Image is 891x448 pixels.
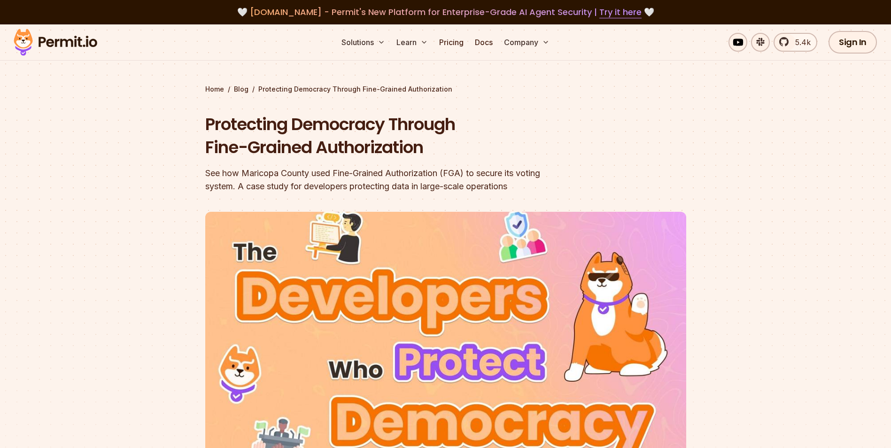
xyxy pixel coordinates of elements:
button: Learn [393,33,432,52]
div: 🤍 🤍 [23,6,868,19]
div: See how Maricopa County used Fine-Grained Authorization (FGA) to secure its voting system. A case... [205,167,566,193]
span: 5.4k [790,37,811,48]
h1: Protecting Democracy Through Fine-Grained Authorization [205,113,566,159]
span: [DOMAIN_NAME] - Permit's New Platform for Enterprise-Grade AI Agent Security | [250,6,642,18]
a: 5.4k [774,33,817,52]
button: Company [500,33,553,52]
a: Blog [234,85,248,94]
a: Home [205,85,224,94]
img: Permit logo [9,26,101,58]
a: Sign In [829,31,877,54]
div: / / [205,85,686,94]
a: Try it here [599,6,642,18]
a: Pricing [435,33,467,52]
a: Docs [471,33,496,52]
button: Solutions [338,33,389,52]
